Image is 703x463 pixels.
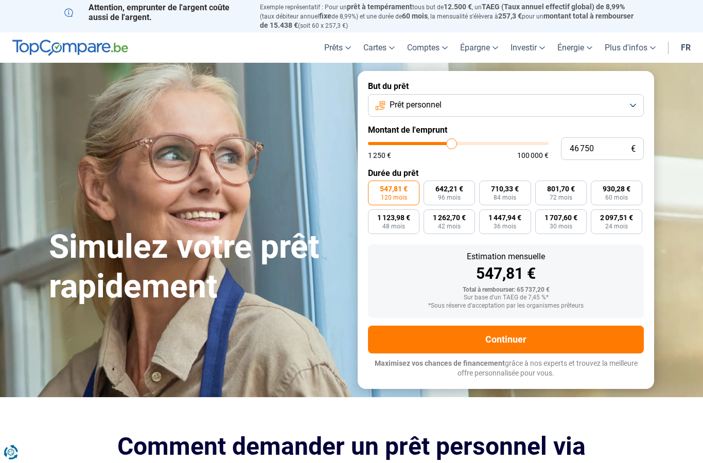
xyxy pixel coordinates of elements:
span: 1 250 € [368,152,391,159]
span: Maximisez vos chances de financement [375,359,505,367]
span: 1 123,98 € [377,214,410,221]
div: 547,81 € [376,266,636,281]
span: 60 mois [605,194,628,201]
span: 1 447,94 € [488,214,521,221]
a: Cartes [357,32,401,63]
span: 12.500 € [444,3,472,11]
a: Prêts [318,32,357,63]
span: 100 000 € [517,152,549,159]
span: 42 mois [438,223,461,229]
span: 710,33 € [491,185,519,192]
span: 930,28 € [603,185,630,192]
a: Épargne [454,32,504,63]
a: Investir [504,32,551,63]
span: 96 mois [438,194,461,201]
div: Estimation mensuelle [376,253,636,261]
span: 2 097,51 € [600,214,633,221]
div: *Sous réserve d'acceptation par les organismes prêteurs [376,302,636,310]
span: 801,70 € [547,185,575,192]
p: Attention, emprunter de l'argent coûte aussi de l'argent. [64,3,248,22]
h1: Simulez votre prêt rapidement [49,227,345,307]
p: Exemple représentatif : Pour un tous but de , un (taux débiteur annuel de 8,99%) et une durée de ... [260,3,639,30]
a: Plus d'infos [599,32,662,63]
span: 1 707,60 € [544,214,577,221]
span: TAEG (Taux annuel effectif global) de 8,99% [482,3,625,11]
label: Durée du prêt [368,168,644,178]
span: 60 mois [402,12,428,20]
a: Énergie [551,32,599,63]
span: 1 262,70 € [433,214,466,221]
span: 547,81 € [380,185,408,192]
p: grâce à nos experts et trouvez la meilleure offre personnalisée pour vous. [368,359,644,379]
span: 36 mois [494,223,516,229]
label: Montant de l'emprunt [368,125,644,135]
label: But du prêt [368,81,644,91]
span: 257,3 € [498,12,522,20]
a: fr [675,32,697,63]
span: 84 mois [494,194,516,201]
span: 30 mois [550,223,572,229]
span: fixe [319,12,331,20]
span: 642,21 € [435,185,463,192]
span: 48 mois [382,223,405,229]
span: 120 mois [381,194,407,201]
div: Sur base d'un TAEG de 7,45 %* [376,294,636,301]
span: € [631,145,636,153]
button: Prêt personnel [368,94,644,117]
img: TopCompare [12,40,128,56]
span: montant total à rembourser de 15.438 € [260,12,634,29]
span: prêt à tempérament [347,3,412,11]
div: Total à rembourser: 65 737,20 € [376,287,636,294]
button: Continuer [368,326,644,353]
span: 72 mois [550,194,572,201]
a: Comptes [401,32,454,63]
span: Prêt personnel [390,99,442,111]
span: 24 mois [605,223,628,229]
